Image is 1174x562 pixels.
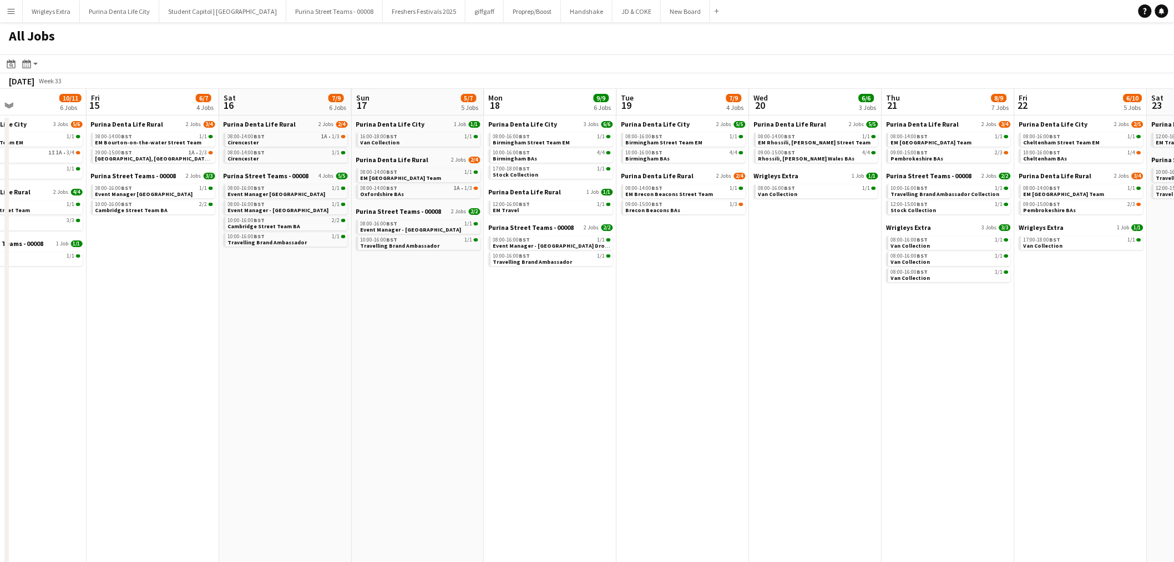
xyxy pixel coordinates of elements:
[613,1,661,22] button: JD & COKE
[286,1,383,22] button: Purina Street Teams - 00008
[9,76,34,87] div: [DATE]
[80,1,159,22] button: Purina Denta Life City
[383,1,465,22] button: Freshers Festivals 2025
[37,77,64,85] span: Week 33
[23,1,80,22] button: Wrigleys Extra
[504,1,561,22] button: Proprep/Boost
[159,1,286,22] button: Student Capitol | [GEOGRAPHIC_DATA]
[661,1,710,22] button: New Board
[561,1,613,22] button: Handshake
[465,1,504,22] button: giffgaff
